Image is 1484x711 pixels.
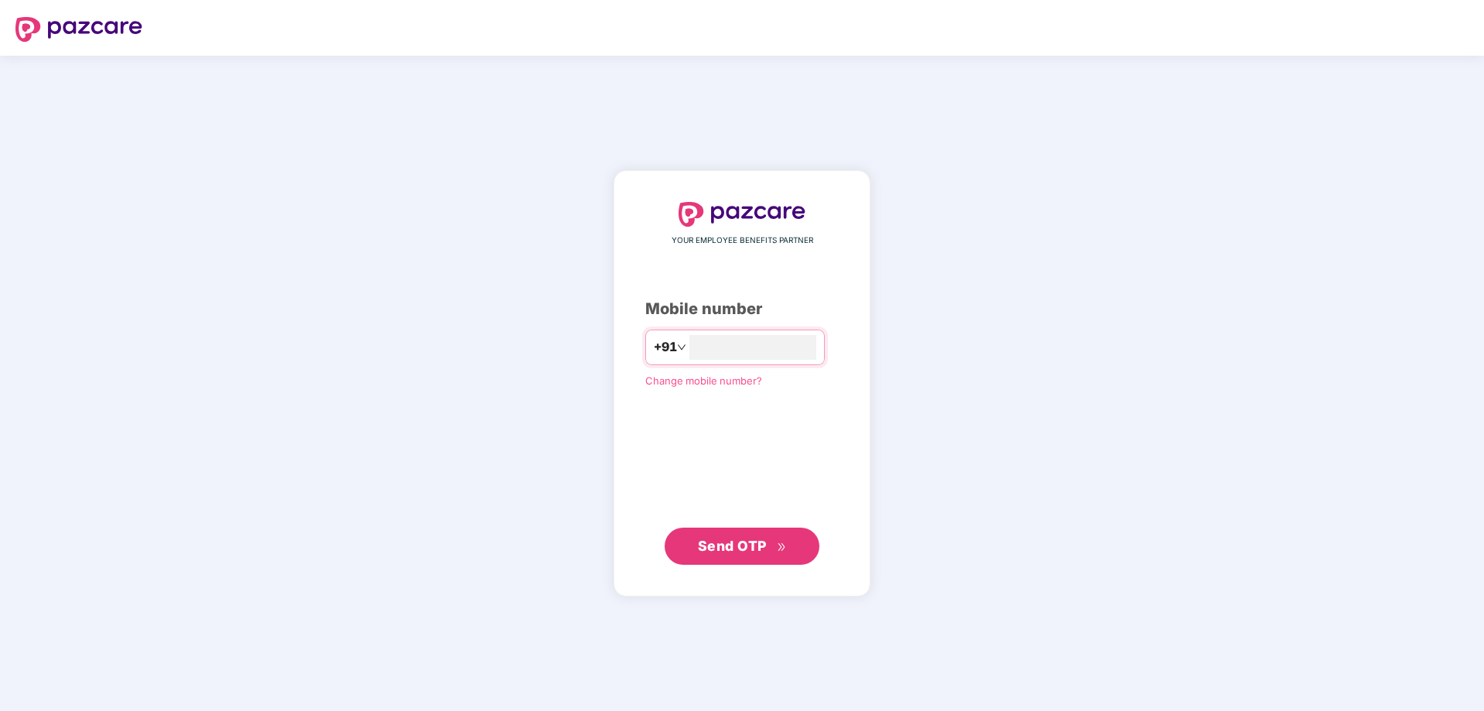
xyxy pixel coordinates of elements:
[672,234,813,247] span: YOUR EMPLOYEE BENEFITS PARTNER
[698,538,767,554] span: Send OTP
[679,202,805,227] img: logo
[665,528,819,565] button: Send OTPdouble-right
[645,297,839,321] div: Mobile number
[777,542,787,552] span: double-right
[645,374,762,387] a: Change mobile number?
[15,17,142,42] img: logo
[677,343,686,352] span: down
[654,337,677,357] span: +91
